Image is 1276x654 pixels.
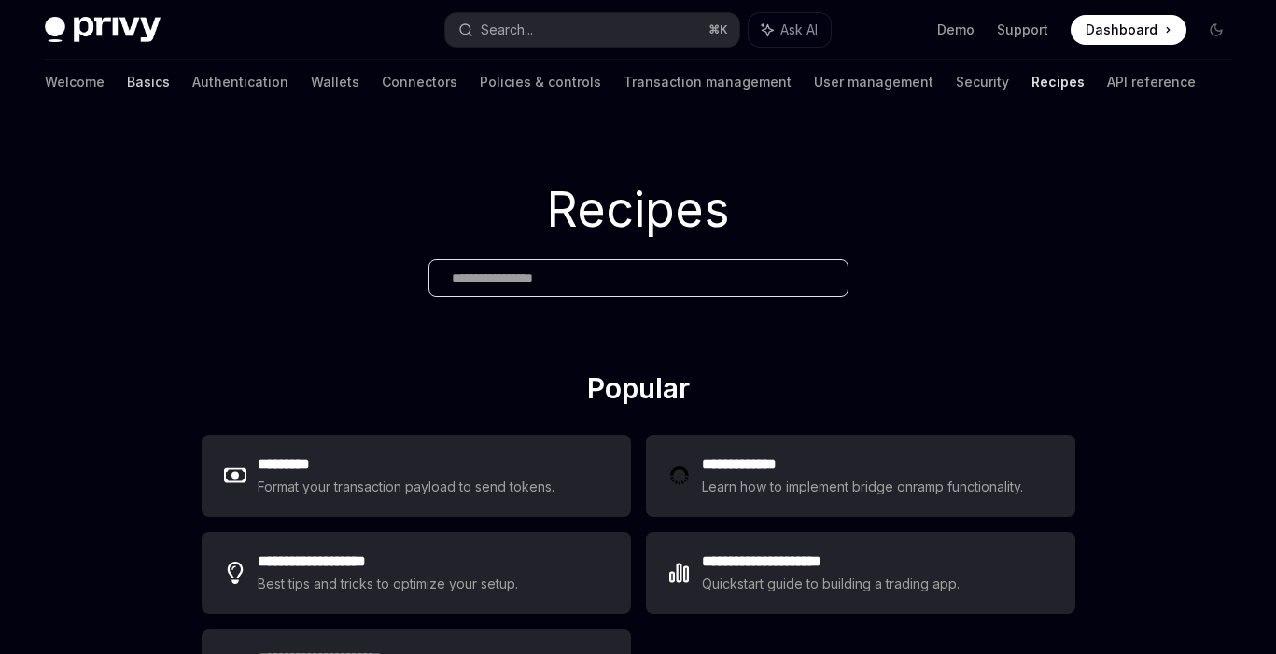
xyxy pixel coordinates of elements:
a: Welcome [45,60,105,104]
a: **** **** ***Learn how to implement bridge onramp functionality. [646,435,1075,517]
a: **** ****Format your transaction payload to send tokens. [202,435,631,517]
a: Transaction management [624,60,792,104]
a: Support [997,21,1048,39]
h2: Popular [202,371,1075,412]
a: Recipes [1031,60,1085,104]
span: ⌘ K [708,22,728,37]
div: Quickstart guide to building a trading app. [702,573,961,595]
a: Security [956,60,1009,104]
div: Format your transaction payload to send tokens. [258,476,555,498]
button: Toggle dark mode [1201,15,1231,45]
a: Dashboard [1071,15,1186,45]
button: Search...⌘K [445,13,739,47]
button: Ask AI [749,13,831,47]
img: dark logo [45,17,161,43]
div: Learn how to implement bridge onramp functionality. [702,476,1029,498]
a: Authentication [192,60,288,104]
a: User management [814,60,933,104]
a: Connectors [382,60,457,104]
a: Basics [127,60,170,104]
a: Wallets [311,60,359,104]
span: Dashboard [1086,21,1157,39]
div: Search... [481,19,533,41]
div: Best tips and tricks to optimize your setup. [258,573,521,595]
a: Policies & controls [480,60,601,104]
a: API reference [1107,60,1196,104]
a: Demo [937,21,975,39]
span: Ask AI [780,21,818,39]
